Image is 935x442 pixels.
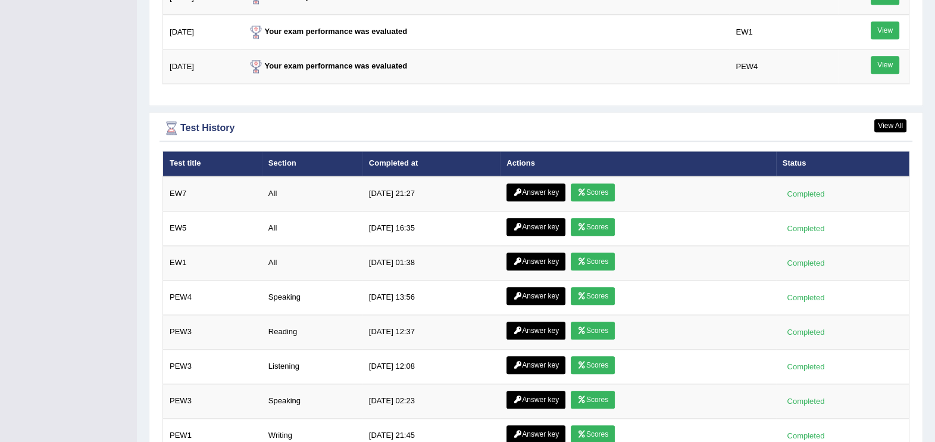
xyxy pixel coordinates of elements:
[571,183,615,201] a: Scores
[729,49,837,84] td: PEW4
[506,356,565,374] a: Answer key
[506,183,565,201] a: Answer key
[783,360,829,373] div: Completed
[247,61,408,70] strong: Your exam performance was evaluated
[262,315,362,349] td: Reading
[362,245,500,280] td: [DATE] 01:38
[163,280,262,315] td: PEW4
[262,280,362,315] td: Speaking
[262,211,362,245] td: All
[506,218,565,236] a: Answer key
[163,245,262,280] td: EW1
[571,391,615,409] a: Scores
[362,349,500,384] td: [DATE] 12:08
[783,222,829,235] div: Completed
[500,151,775,176] th: Actions
[362,151,500,176] th: Completed at
[163,315,262,349] td: PEW3
[506,253,565,270] a: Answer key
[729,15,837,49] td: EW1
[506,322,565,340] a: Answer key
[571,287,615,305] a: Scores
[262,384,362,418] td: Speaking
[783,326,829,338] div: Completed
[571,322,615,340] a: Scores
[783,429,829,442] div: Completed
[362,211,500,245] td: [DATE] 16:35
[262,349,362,384] td: Listening
[163,349,262,384] td: PEW3
[162,119,909,137] div: Test History
[571,253,615,270] a: Scores
[163,15,240,49] td: [DATE]
[783,395,829,407] div: Completed
[506,391,565,409] a: Answer key
[163,384,262,418] td: PEW3
[362,280,500,315] td: [DATE] 13:56
[571,356,615,374] a: Scores
[571,218,615,236] a: Scores
[163,176,262,211] td: EW7
[247,27,408,36] strong: Your exam performance was evaluated
[163,151,262,176] th: Test title
[362,315,500,349] td: [DATE] 12:37
[783,291,829,304] div: Completed
[262,176,362,211] td: All
[163,211,262,245] td: EW5
[871,56,899,74] a: View
[783,257,829,269] div: Completed
[871,21,899,39] a: View
[262,245,362,280] td: All
[776,151,909,176] th: Status
[362,384,500,418] td: [DATE] 02:23
[163,49,240,84] td: [DATE]
[783,188,829,200] div: Completed
[262,151,362,176] th: Section
[874,119,906,132] a: View All
[506,287,565,305] a: Answer key
[362,176,500,211] td: [DATE] 21:27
